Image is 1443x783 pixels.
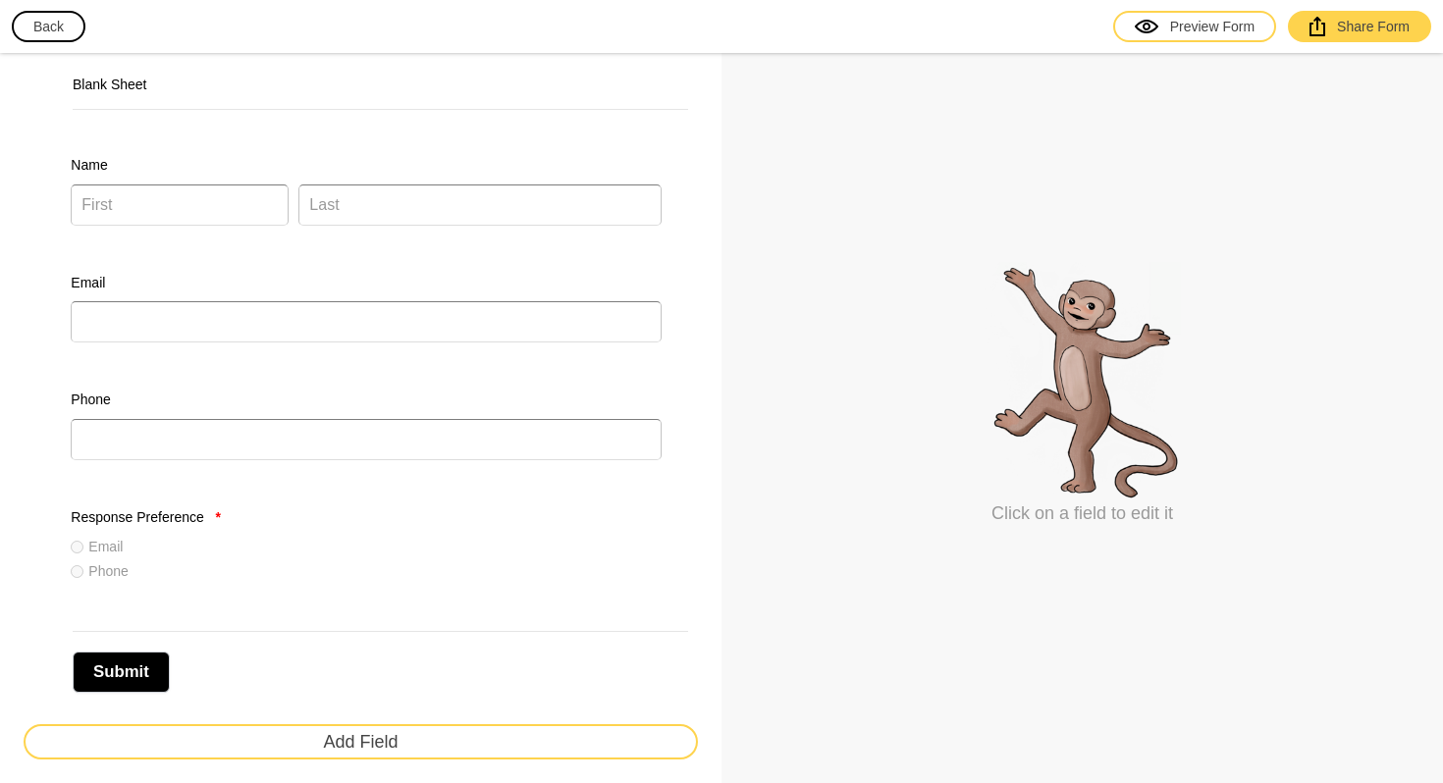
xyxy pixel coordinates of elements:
label: Response Preference [71,507,662,527]
input: First [71,184,289,226]
label: Name [71,155,662,175]
h2: Blank Sheet [73,75,688,94]
a: Preview Form [1113,11,1276,42]
div: Preview Form [1135,17,1255,36]
input: Last [298,184,662,226]
button: Submit [73,652,170,693]
div: Share Form [1309,17,1410,36]
button: Back [12,11,85,42]
button: Add Field [24,724,698,759]
label: Email [88,537,123,556]
a: Share Form [1288,11,1431,42]
label: Phone [71,390,662,409]
img: select-field.png [985,262,1181,502]
label: Email [71,273,662,292]
p: Click on a field to edit it [991,501,1173,525]
label: Phone [88,561,128,581]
